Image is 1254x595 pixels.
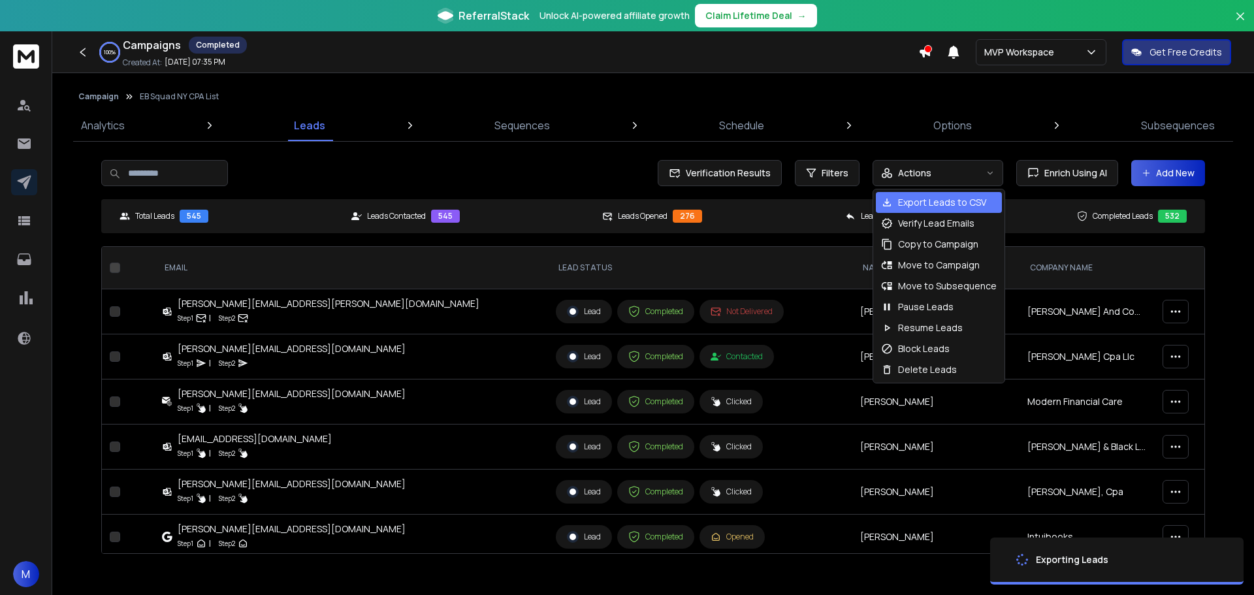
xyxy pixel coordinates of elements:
div: Clicked [711,396,752,407]
td: [PERSON_NAME] [852,334,1020,379]
p: Step 1 [178,312,193,325]
span: ReferralStack [458,8,529,24]
span: → [797,9,807,22]
div: Exporting Leads [1036,553,1108,566]
button: M [13,561,39,587]
button: Verification Results [658,160,782,186]
p: | [209,357,211,370]
div: Completed [628,306,683,317]
p: MVP Workspace [984,46,1059,59]
p: Unlock AI-powered affiliate growth [539,9,690,22]
div: Completed [628,486,683,498]
div: [PERSON_NAME][EMAIL_ADDRESS][DOMAIN_NAME] [178,477,406,490]
button: Add New [1131,160,1205,186]
p: [DATE] 07:35 PM [165,57,225,67]
p: Leads [294,118,325,133]
p: | [209,492,211,505]
p: Get Free Credits [1149,46,1222,59]
th: Company Name [1020,247,1155,289]
td: [PERSON_NAME] [852,289,1020,334]
div: 276 [673,210,702,223]
div: [PERSON_NAME][EMAIL_ADDRESS][DOMAIN_NAME] [178,523,406,536]
p: Copy to Campaign [898,238,978,251]
button: Claim Lifetime Deal→ [695,4,817,27]
td: [PERSON_NAME] & Black Llp [1020,425,1155,470]
div: Lead [567,396,601,408]
p: Step 1 [178,537,193,550]
div: Not Delivered [711,306,773,317]
p: Verify Lead Emails [898,217,974,230]
p: Resume Leads [898,321,963,334]
div: Clicked [711,442,752,452]
th: NAME [852,247,1020,289]
div: Lead [567,531,601,543]
a: Options [925,110,980,141]
p: Created At: [123,57,162,68]
p: Step 2 [219,537,235,550]
p: Leads Contacted [367,211,426,221]
button: Enrich Using AI [1016,160,1118,186]
div: Completed [628,396,683,408]
p: Leads Opened [618,211,667,221]
button: Get Free Credits [1122,39,1231,65]
div: [EMAIL_ADDRESS][DOMAIN_NAME] [178,432,332,445]
div: Lead [567,486,601,498]
p: Pause Leads [898,300,954,314]
p: Step 1 [178,402,193,415]
button: Filters [795,160,860,186]
td: Modern Financial Care [1020,379,1155,425]
div: Completed [189,37,247,54]
p: Sequences [494,118,550,133]
td: [PERSON_NAME] [852,379,1020,425]
td: [PERSON_NAME], Cpa [1020,470,1155,515]
p: Total Leads [135,211,174,221]
p: Move to Subsequence [898,280,997,293]
button: Close banner [1232,8,1249,39]
p: | [209,447,211,460]
div: 532 [1158,210,1187,223]
span: Filters [822,167,848,180]
div: [PERSON_NAME][EMAIL_ADDRESS][DOMAIN_NAME] [178,387,406,400]
a: Schedule [711,110,772,141]
span: Verification Results [681,167,771,180]
p: | [209,537,211,550]
div: Opened [711,532,754,542]
div: Completed [628,531,683,543]
p: Step 1 [178,447,193,460]
p: Completed Leads [1093,211,1153,221]
a: Sequences [487,110,558,141]
div: 545 [180,210,208,223]
p: Step 2 [219,312,235,325]
a: Leads [286,110,333,141]
a: Analytics [73,110,133,141]
div: Completed [628,441,683,453]
td: [PERSON_NAME] [852,425,1020,470]
p: Step 1 [178,357,193,370]
div: [PERSON_NAME][EMAIL_ADDRESS][DOMAIN_NAME] [178,342,406,355]
td: [PERSON_NAME] Cpa Llc [1020,334,1155,379]
p: | [209,312,211,325]
p: Actions [898,167,931,180]
p: Move to Campaign [898,259,980,272]
p: Analytics [81,118,125,133]
td: [PERSON_NAME] [852,470,1020,515]
div: [PERSON_NAME][EMAIL_ADDRESS][PERSON_NAME][DOMAIN_NAME] [178,297,479,310]
p: Subsequences [1141,118,1215,133]
div: Lead [567,306,601,317]
p: Options [933,118,972,133]
div: 545 [431,210,460,223]
p: Step 2 [219,447,235,460]
p: EB Squad NY CPA List [140,91,219,102]
p: Export Leads to CSV [898,196,986,209]
td: Intuibooks [1020,515,1155,560]
div: Clicked [711,487,752,497]
p: 100 % [104,48,116,56]
p: | [209,402,211,415]
button: Campaign [78,91,119,102]
p: Block Leads [898,342,950,355]
th: LEAD STATUS [548,247,853,289]
h1: Campaigns [123,37,181,53]
p: Delete Leads [898,363,957,376]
